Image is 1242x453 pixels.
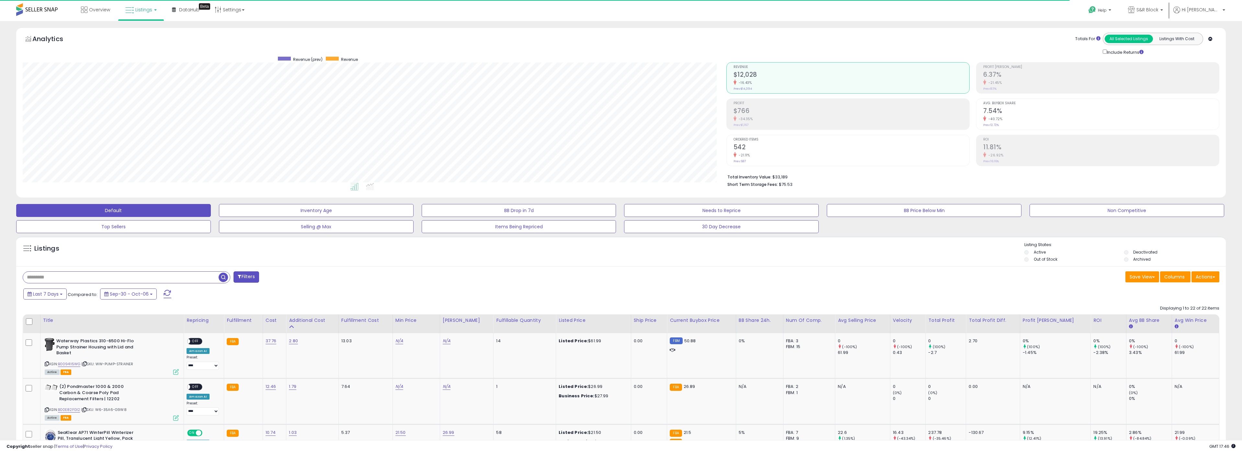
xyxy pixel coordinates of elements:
[739,317,781,324] div: BB Share 24h.
[45,338,55,351] img: 41NNYMNqH9L._SL40_.jpg
[559,338,626,344] div: $61.99
[983,107,1219,116] h2: 7.54%
[670,439,682,446] small: FBA
[559,317,628,324] div: Listed Price
[1083,1,1118,21] a: Help
[266,429,276,436] a: 10.74
[341,338,388,344] div: 13.03
[58,407,80,413] a: B00E82FGI2
[81,407,126,412] span: | SKU: W6-35A6-G9W8
[1098,7,1107,13] span: Help
[928,350,966,356] div: -2.7
[1034,249,1046,255] label: Active
[1129,317,1169,324] div: Avg BB Share
[1209,443,1236,449] span: 2025-10-14 17:46 GMT
[842,436,855,441] small: (1.35%)
[89,6,110,13] span: Overview
[670,337,682,344] small: FBM
[559,393,594,399] b: Business Price:
[187,355,219,370] div: Preset:
[1098,48,1151,56] div: Include Returns
[786,317,832,324] div: Num of Comp.
[670,384,682,391] small: FBA
[983,159,999,163] small: Prev: 16.16%
[45,384,179,420] div: ASIN:
[1125,271,1159,282] button: Save View
[443,383,450,390] a: N/A
[928,430,966,436] div: 237.78
[1030,204,1224,217] button: Non Competitive
[266,383,276,390] a: 12.46
[289,338,298,344] a: 2.80
[395,429,406,436] a: 21.50
[1182,6,1221,13] span: Hi [PERSON_NAME]
[61,369,72,375] span: FBA
[59,384,138,403] b: (2) Pondmaster 1000 & 2000 Carbon & Coarse Poly Pad Replacement Filters | 12202
[61,415,72,421] span: FBA
[684,438,695,445] span: 25.99
[16,204,211,217] button: Default
[739,338,778,344] div: 0%
[1175,430,1219,436] div: 21.99
[634,317,665,324] div: Ship Price
[1105,35,1153,43] button: All Selected Listings
[1098,344,1111,349] small: (100%)
[786,436,830,441] div: FBM: 9
[670,317,733,324] div: Current Buybox Price
[1023,338,1091,344] div: 0%
[559,393,626,399] div: $27.99
[786,344,830,350] div: FBM: 15
[56,338,135,358] b: Waterway Plastics 310-6500 Hi-Flo Pump Strainer Housing with Lid and Basket
[187,394,209,400] div: Amazon AI
[838,338,890,344] div: 0
[838,317,887,324] div: Avg Selling Price
[443,338,450,344] a: N/A
[135,6,152,13] span: Listings
[786,430,830,436] div: FBA: 7
[33,291,59,297] span: Last 7 Days
[289,383,296,390] a: 1.79
[395,383,403,390] a: N/A
[734,138,969,142] span: Ordered Items
[496,317,553,324] div: Fulfillable Quantity
[45,384,58,391] img: 31CE-noWFHL._SL40_.jpg
[84,443,112,449] a: Privacy Policy
[986,153,1004,158] small: -26.92%
[1129,430,1172,436] div: 2.86%
[734,102,969,105] span: Profit
[1088,6,1096,14] i: Get Help
[16,220,211,233] button: Top Sellers
[1023,384,1086,390] div: N/A
[395,338,403,344] a: N/A
[23,289,67,300] button: Last 7 Days
[983,143,1219,152] h2: 11.81%
[6,443,30,449] strong: Copyright
[341,57,358,62] span: Revenue
[266,338,277,344] a: 37.76
[110,291,149,297] span: Sep-30 - Oct-06
[893,430,926,436] div: 16.43
[670,430,682,437] small: FBA
[496,384,551,390] div: 1
[928,396,966,402] div: 0
[289,429,297,436] a: 1.03
[786,384,830,390] div: FBA: 2
[1129,384,1172,390] div: 0%
[188,430,196,436] span: ON
[1153,35,1201,43] button: Listings With Cost
[634,338,662,344] div: 0.00
[1136,6,1158,13] span: S&R Block
[1098,436,1112,441] small: (13.91%)
[1175,338,1219,344] div: 0
[1133,256,1151,262] label: Archived
[893,396,926,402] div: 0
[1129,396,1172,402] div: 0%
[969,430,1015,436] div: -130.67
[1133,249,1157,255] label: Deactivated
[190,339,201,344] span: OFF
[1093,350,1126,356] div: -2.38%
[1133,436,1151,441] small: (-84.84%)
[1191,271,1219,282] button: Actions
[1175,350,1219,356] div: 61.99
[786,338,830,344] div: FBA: 3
